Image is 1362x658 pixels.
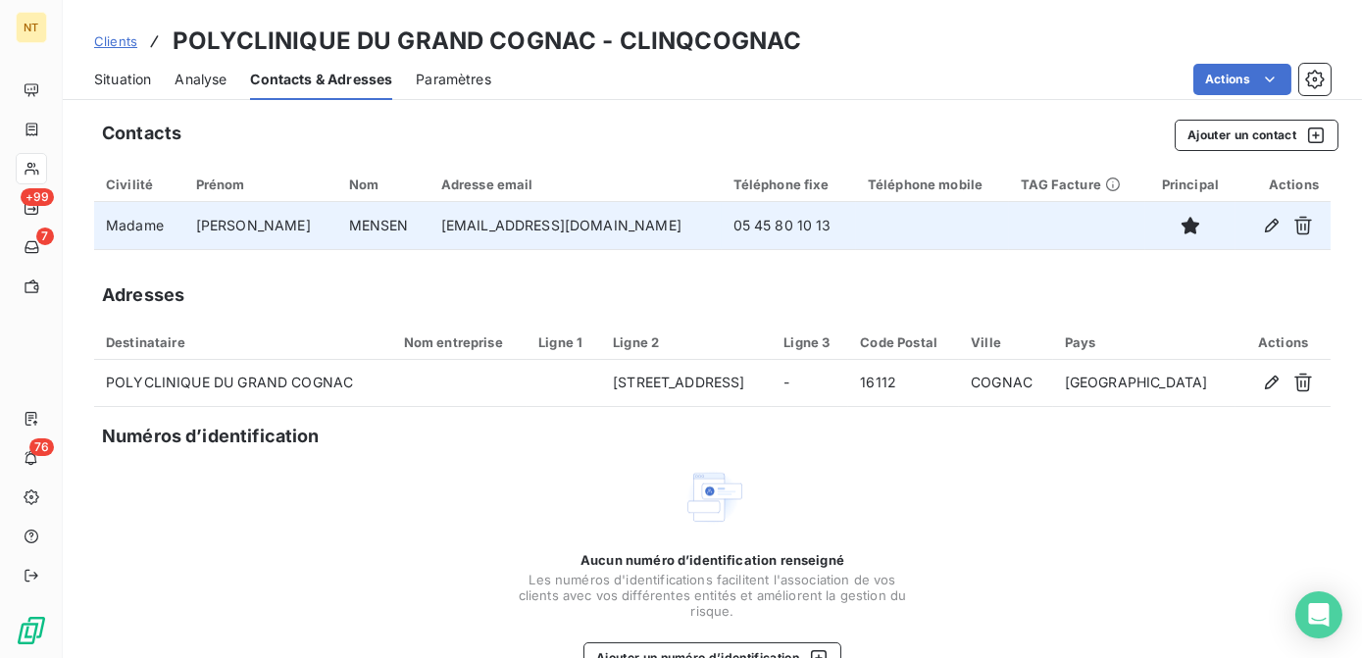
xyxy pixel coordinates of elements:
[102,120,181,147] h5: Contacts
[416,70,491,89] span: Paramètres
[349,177,418,192] div: Nom
[959,360,1053,407] td: COGNAC
[783,334,836,350] div: Ligne 3
[36,228,54,245] span: 7
[441,177,710,192] div: Adresse email
[1021,177,1134,192] div: TAG Facture
[538,334,589,350] div: Ligne 1
[404,334,516,350] div: Nom entreprise
[1295,591,1342,638] div: Open Intercom Messenger
[94,70,151,89] span: Situation
[337,202,429,249] td: MENSEN
[16,615,47,646] img: Logo LeanPay
[1157,177,1223,192] div: Principal
[1175,120,1338,151] button: Ajouter un contact
[971,334,1041,350] div: Ville
[868,177,997,192] div: Téléphone mobile
[580,552,844,568] span: Aucun numéro d’identification renseigné
[860,334,947,350] div: Code Postal
[94,33,137,49] span: Clients
[1065,334,1224,350] div: Pays
[196,177,326,192] div: Prénom
[94,360,392,407] td: POLYCLINIQUE DU GRAND COGNAC
[29,438,54,456] span: 76
[173,24,801,59] h3: POLYCLINIQUE DU GRAND COGNAC - CLINQCOGNAC
[106,177,173,192] div: Civilité
[1193,64,1291,95] button: Actions
[21,188,54,206] span: +99
[1053,360,1236,407] td: [GEOGRAPHIC_DATA]
[102,423,320,450] h5: Numéros d’identification
[601,360,772,407] td: [STREET_ADDRESS]
[733,177,844,192] div: Téléphone fixe
[94,31,137,51] a: Clients
[16,12,47,43] div: NT
[184,202,337,249] td: [PERSON_NAME]
[250,70,392,89] span: Contacts & Adresses
[429,202,722,249] td: [EMAIL_ADDRESS][DOMAIN_NAME]
[1247,334,1319,350] div: Actions
[517,572,909,619] span: Les numéros d'identifications facilitent l'association de vos clients avec vos différentes entité...
[1247,177,1319,192] div: Actions
[175,70,227,89] span: Analyse
[613,334,760,350] div: Ligne 2
[772,360,848,407] td: -
[722,202,856,249] td: 05 45 80 10 13
[681,466,744,529] img: Empty state
[94,202,184,249] td: Madame
[848,360,959,407] td: 16112
[106,334,380,350] div: Destinataire
[102,281,184,309] h5: Adresses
